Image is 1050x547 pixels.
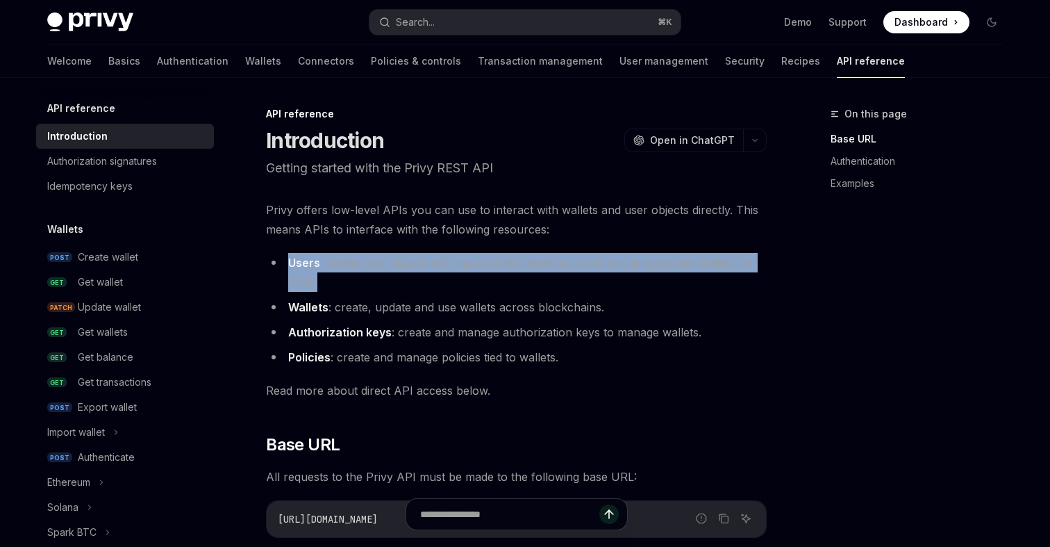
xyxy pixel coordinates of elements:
span: POST [47,452,72,463]
img: dark logo [47,13,133,32]
span: All requests to the Privy API must be made to the following base URL: [266,467,767,487]
a: GETGet wallets [36,320,214,345]
li: : create and manage policies tied to wallets. [266,348,767,367]
div: Spark BTC [47,524,97,541]
div: Get balance [78,349,133,366]
a: GETGet balance [36,345,214,370]
button: Ethereum [36,470,214,495]
span: Base URL [266,434,340,456]
div: Authorization signatures [47,153,157,170]
button: Solana [36,495,214,520]
a: Connectors [298,44,354,78]
a: GETGet wallet [36,270,214,295]
div: Search... [396,14,435,31]
span: ⌘ K [658,17,672,28]
span: GET [47,352,67,363]
button: Send message [599,505,619,524]
a: Dashboard [883,11,969,33]
button: Spark BTC [36,520,214,545]
span: GET [47,327,67,338]
div: Create wallet [78,249,138,266]
a: User management [619,44,708,78]
strong: Wallets [288,300,328,314]
li: : create and manage authorization keys to manage wallets. [266,323,767,342]
a: Demo [784,15,812,29]
a: Idempotency keys [36,174,214,199]
span: Dashboard [894,15,948,29]
span: Open in ChatGPT [650,133,735,147]
span: Privy offers low-level APIs you can use to interact with wallets and user objects directly. This ... [266,200,767,239]
span: POST [47,402,72,413]
span: POST [47,252,72,263]
strong: Authorization keys [288,325,392,339]
a: Authentication [831,150,1014,172]
button: Search...⌘K [369,10,681,35]
li: : create user objects with appropriate linked accounts and pregenerate wallets for them. [266,253,767,292]
strong: Policies [288,350,331,364]
input: Ask a question... [420,499,599,530]
div: Get wallet [78,274,123,291]
a: POSTAuthenticate [36,445,214,470]
a: Welcome [47,44,92,78]
a: PATCHUpdate wallet [36,295,214,320]
a: Support [828,15,867,29]
a: Introduction [36,124,214,149]
h1: Introduction [266,128,384,153]
a: POSTExport wallet [36,395,214,420]
span: PATCH [47,302,75,313]
a: Authorization signatures [36,149,214,174]
a: POSTCreate wallet [36,245,214,270]
a: Authentication [157,44,228,78]
a: Recipes [781,44,820,78]
span: Read more about direct API access below. [266,381,767,400]
a: Basics [108,44,140,78]
div: Import wallet [47,424,105,441]
a: Wallets [245,44,281,78]
h5: Wallets [47,221,83,238]
a: API reference [837,44,905,78]
button: Open in ChatGPT [624,129,743,152]
a: Policies & controls [371,44,461,78]
p: Getting started with the Privy REST API [266,158,767,178]
h5: API reference [47,100,115,117]
div: Idempotency keys [47,178,133,195]
div: Get wallets [78,324,128,341]
span: On this page [844,106,907,122]
strong: Users [288,256,320,270]
li: : create, update and use wallets across blockchains. [266,297,767,317]
div: Authenticate [78,449,135,466]
span: GET [47,277,67,288]
a: Examples [831,172,1014,195]
div: Solana [47,499,78,516]
div: API reference [266,107,767,121]
div: Ethereum [47,474,90,491]
div: Get transactions [78,374,151,391]
div: Export wallet [78,399,137,416]
span: GET [47,377,67,388]
div: Update wallet [78,299,141,316]
div: Introduction [47,128,108,145]
a: GETGet transactions [36,370,214,395]
button: Import wallet [36,420,214,445]
a: Transaction management [478,44,603,78]
a: Security [725,44,765,78]
a: Base URL [831,128,1014,150]
button: Toggle dark mode [981,11,1003,33]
